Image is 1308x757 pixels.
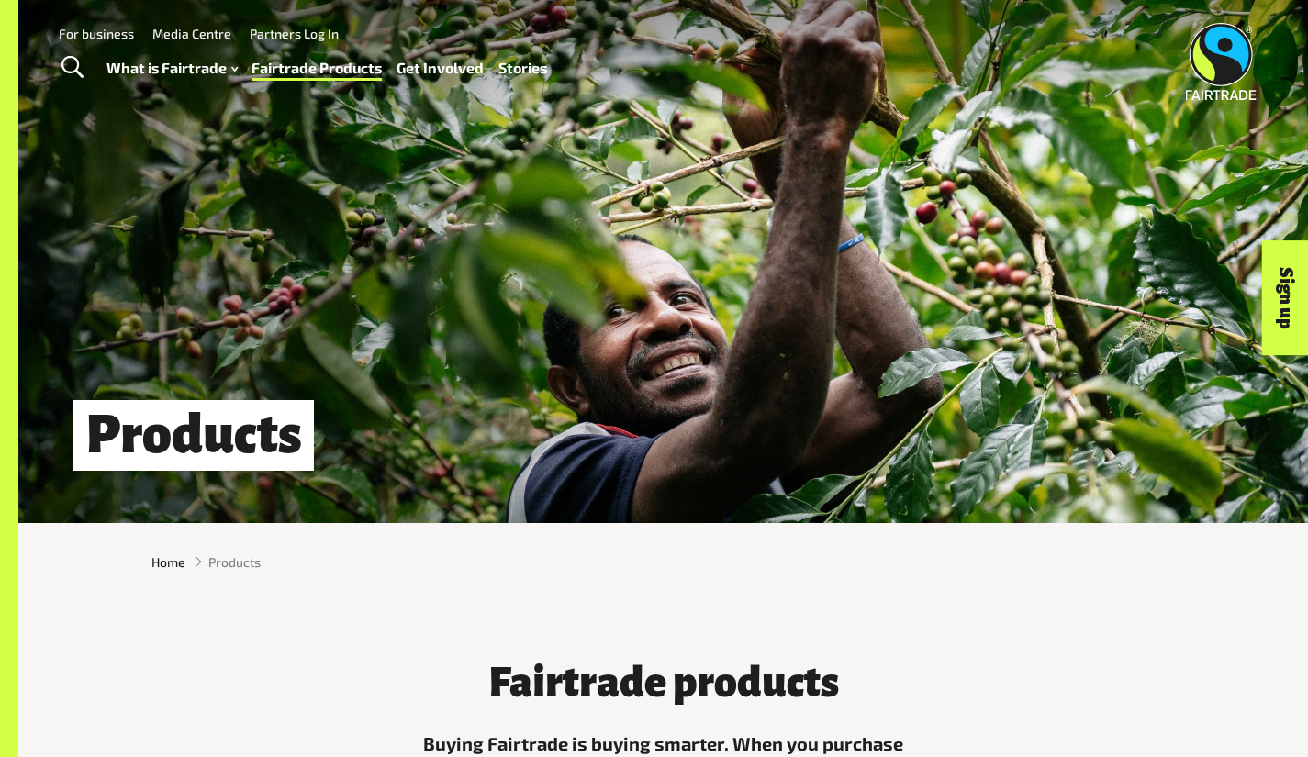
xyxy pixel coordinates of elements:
[151,552,185,572] a: Home
[397,55,484,82] a: Get Involved
[106,55,238,82] a: What is Fairtrade
[250,26,339,41] a: Partners Log In
[73,400,314,471] h1: Products
[50,45,95,91] a: Toggle Search
[208,552,261,572] span: Products
[152,26,231,41] a: Media Centre
[498,55,547,82] a: Stories
[1186,23,1257,100] img: Fairtrade Australia New Zealand logo
[413,661,914,707] h3: Fairtrade products
[59,26,134,41] a: For business
[252,55,382,82] a: Fairtrade Products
